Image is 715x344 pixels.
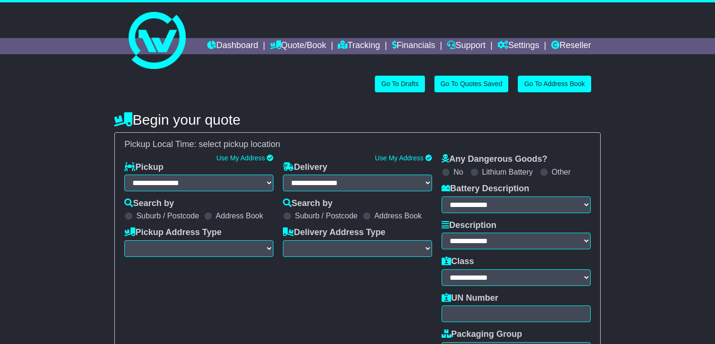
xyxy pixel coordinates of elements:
[497,38,539,54] a: Settings
[453,167,463,177] label: No
[442,220,496,231] label: Description
[375,154,423,162] a: Use My Address
[120,139,595,150] div: Pickup Local Time:
[552,167,571,177] label: Other
[216,154,265,162] a: Use My Address
[374,211,422,220] label: Address Book
[434,76,509,92] a: Go To Quotes Saved
[124,227,222,238] label: Pickup Address Type
[442,329,522,340] label: Packaging Group
[392,38,435,54] a: Financials
[136,211,199,220] label: Suburb / Postcode
[114,112,601,128] h4: Begin your quote
[442,293,498,304] label: UN Number
[124,198,174,209] label: Search by
[338,38,380,54] a: Tracking
[375,76,424,92] a: Go To Drafts
[270,38,326,54] a: Quote/Book
[442,154,547,165] label: Any Dangerous Goods?
[199,139,280,149] span: select pickup location
[482,167,533,177] label: Lithium Battery
[295,211,358,220] label: Suburb / Postcode
[442,256,474,267] label: Class
[124,162,163,173] label: Pickup
[283,198,332,209] label: Search by
[551,38,591,54] a: Reseller
[442,184,529,194] label: Battery Description
[283,162,327,173] label: Delivery
[216,211,263,220] label: Address Book
[283,227,385,238] label: Delivery Address Type
[518,76,591,92] a: Go To Address Book
[447,38,485,54] a: Support
[207,38,258,54] a: Dashboard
